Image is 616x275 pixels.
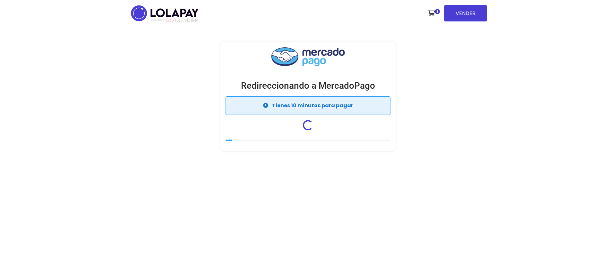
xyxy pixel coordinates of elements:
[166,17,174,24] span: GO
[444,5,487,21] a: VENDER
[151,18,198,23] span: TRENDIER
[424,4,441,23] a: 1
[151,19,166,22] span: POWERED BY
[435,9,440,14] span: 1
[226,80,390,91] h3: Redireccionando a MercadoPago
[129,3,201,23] img: logo
[271,47,345,66] img: MercadoPago Logo
[272,102,353,109] strong: Tienes 10 minutos para pagar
